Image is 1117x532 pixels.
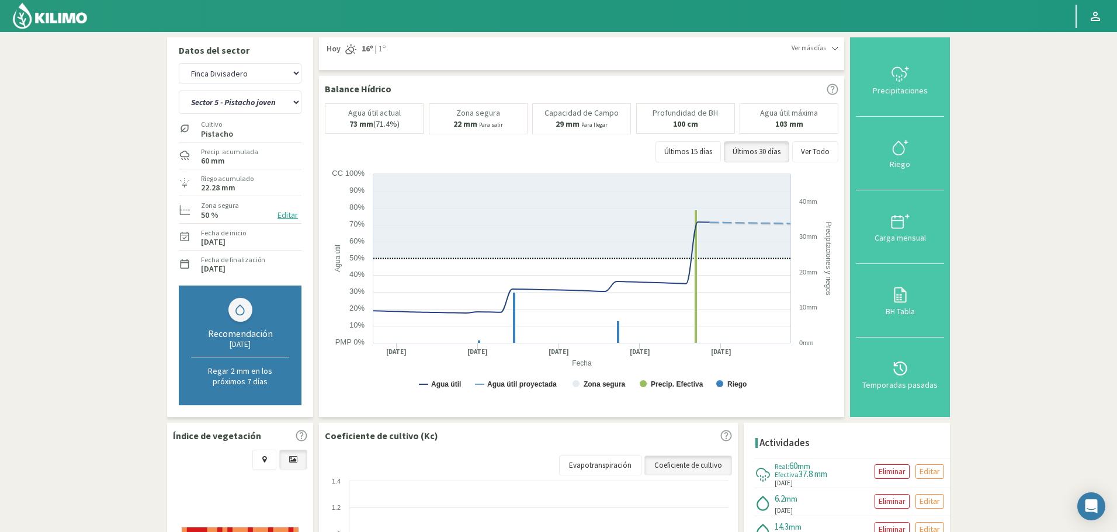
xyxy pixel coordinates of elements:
[349,203,365,211] text: 80%
[655,141,721,162] button: Últimos 15 días
[201,238,226,246] label: [DATE]
[179,43,301,57] p: Datos del sector
[348,109,401,117] p: Agua útil actual
[332,504,341,511] text: 1.2
[915,494,944,509] button: Editar
[386,347,407,356] text: [DATE]
[920,495,940,508] p: Editar
[775,493,785,504] span: 6.2
[759,437,810,448] h4: Actividades
[856,117,944,190] button: Riego
[724,141,789,162] button: Últimos 30 días
[559,455,641,475] a: Evapotranspiración
[325,429,438,443] p: Coeficiente de cultivo (Kc)
[789,460,797,471] span: 60
[856,43,944,117] button: Precipitaciones
[325,43,341,55] span: Hoy
[12,2,88,30] img: Kilimo
[375,43,377,55] span: |
[859,307,941,315] div: BH Tabla
[349,270,365,279] text: 40%
[799,304,817,311] text: 10mm
[775,521,789,532] span: 14.3
[630,347,650,356] text: [DATE]
[584,380,626,388] text: Zona segura
[349,253,365,262] text: 50%
[349,321,365,329] text: 10%
[191,339,289,349] div: [DATE]
[760,109,818,117] p: Agua útil máxima
[201,147,258,157] label: Precip. acumulada
[792,43,826,53] span: Ver más días
[349,220,365,228] text: 70%
[915,464,944,479] button: Editar
[775,470,799,479] span: Efectiva
[201,265,226,273] label: [DATE]
[875,464,910,479] button: Eliminar
[653,109,718,117] p: Profundidad de BH
[775,478,793,488] span: [DATE]
[456,109,500,117] p: Zona segura
[775,119,803,129] b: 103 mm
[799,468,827,479] span: 37.8 mm
[859,160,941,168] div: Riego
[274,208,301,222] button: Editar
[349,237,365,245] text: 60%
[325,82,391,96] p: Balance Hídrico
[549,347,569,356] text: [DATE]
[453,119,477,129] b: 22 mm
[201,211,218,219] label: 50 %
[479,121,503,128] small: Para salir
[544,109,619,117] p: Capacidad de Campo
[349,120,400,128] p: (71.4%)
[711,347,731,356] text: [DATE]
[334,245,342,272] text: Agua útil
[335,338,365,346] text: PMP 0%
[431,380,461,388] text: Agua útil
[201,255,265,265] label: Fecha de finalización
[824,221,832,295] text: Precipitaciones y riegos
[856,190,944,264] button: Carga mensual
[789,521,802,532] span: mm
[201,173,254,184] label: Riego acumulado
[775,506,793,516] span: [DATE]
[362,43,373,54] strong: 16º
[467,347,488,356] text: [DATE]
[797,461,810,471] span: mm
[856,338,944,411] button: Temporadas pasadas
[349,287,365,295] text: 30%
[191,366,289,387] p: Regar 2 mm en los próximos 7 días
[349,304,365,312] text: 20%
[487,380,557,388] text: Agua útil proyectada
[377,43,386,55] span: 1º
[332,169,365,178] text: CC 100%
[349,119,373,129] b: 73 mm
[1077,492,1105,520] div: Open Intercom Messenger
[920,465,940,478] p: Editar
[332,478,341,485] text: 1.4
[727,380,747,388] text: Riego
[201,157,225,165] label: 60 mm
[201,184,235,192] label: 22.28 mm
[875,494,910,509] button: Eliminar
[799,233,817,240] text: 30mm
[879,495,906,508] p: Eliminar
[581,121,608,128] small: Para llegar
[673,119,698,129] b: 100 cm
[859,381,941,389] div: Temporadas pasadas
[785,493,797,504] span: mm
[859,86,941,95] div: Precipitaciones
[856,264,944,338] button: BH Tabla
[572,359,592,367] text: Fecha
[201,119,233,130] label: Cultivo
[201,200,239,211] label: Zona segura
[644,455,732,475] a: Coeficiente de cultivo
[799,269,817,276] text: 20mm
[799,198,817,205] text: 40mm
[201,130,233,138] label: Pistacho
[349,186,365,194] text: 90%
[799,339,813,346] text: 0mm
[173,429,261,443] p: Índice de vegetación
[792,141,838,162] button: Ver Todo
[775,462,789,471] span: Real:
